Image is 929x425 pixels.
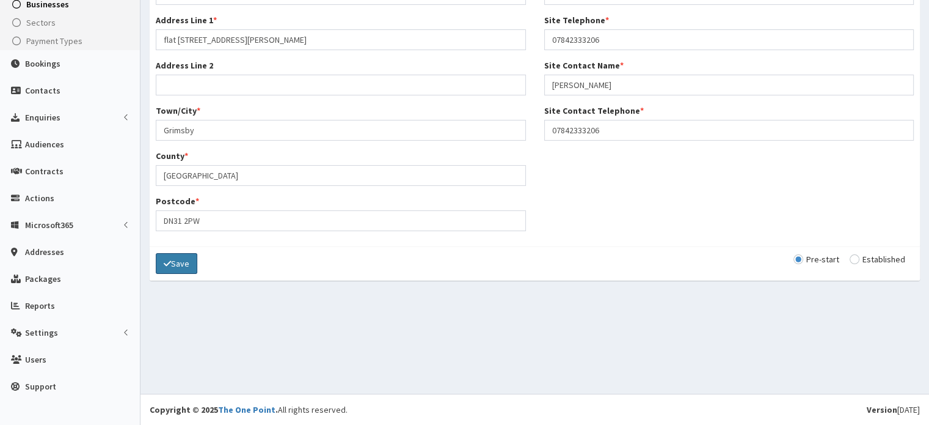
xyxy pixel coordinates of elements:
span: Contacts [25,85,60,96]
span: Audiences [25,139,64,150]
span: Sectors [26,17,56,28]
span: Packages [25,273,61,284]
a: Sectors [3,13,140,32]
span: Reports [25,300,55,311]
strong: Copyright © 2025 . [150,404,278,415]
label: County [156,150,188,162]
span: Support [25,381,56,392]
span: Bookings [25,58,60,69]
footer: All rights reserved. [140,394,929,425]
label: Town/City [156,105,200,117]
span: Users [25,354,46,365]
button: Save [156,253,197,274]
span: Microsoft365 [25,220,73,231]
a: The One Point [218,404,275,415]
span: Addresses [25,246,64,257]
label: Postcode [156,195,199,207]
label: Site Telephone [544,14,609,26]
span: Settings [25,327,58,338]
label: Established [850,255,905,264]
span: Contracts [25,166,64,177]
span: Payment Types [26,35,82,46]
label: Site Contact Telephone [544,105,644,117]
label: Address Line 1 [156,14,217,26]
label: Site Contact Name [544,59,624,72]
span: Actions [25,193,54,204]
div: [DATE] [867,404,920,416]
label: Address Line 2 [156,59,213,72]
span: Enquiries [25,112,60,123]
b: Version [867,404,897,415]
label: Pre-start [793,255,839,264]
a: Payment Types [3,32,140,50]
